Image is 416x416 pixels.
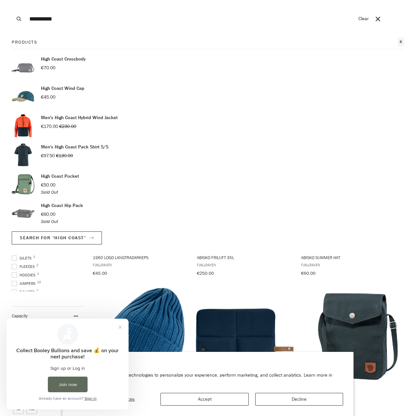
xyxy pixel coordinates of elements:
p: High Coast Crossbody [41,56,86,63]
img: Men's High Coast Hybrid Wind Jacket [12,114,35,137]
iframe: Loyalty program pop-up with offers and actions [7,319,129,409]
img: High Coast Pocket [12,173,35,196]
p: We use cookies and other technologies to personalize your experience, perform marketing, and coll... [73,372,343,385]
p: Products [12,39,37,46]
a: High Coast Wind Cap €45.00 [12,85,404,108]
button: Decline [255,393,343,406]
span: €97.50 [41,153,55,159]
img: High Coast Hip Pack [12,202,35,225]
span: €60.00 [41,211,55,217]
a: High Coast Pocket €50.00 Sold Out [12,173,404,196]
em: Sold Out [41,218,58,225]
img: High Coast Wind Cap [12,85,35,108]
span: €70.00 [41,65,55,71]
p: Men's High Coast Pack Shirt S/S [41,144,108,151]
span: €45.00 [41,94,55,100]
a: High Coast Crossbody €70.00 [12,56,404,78]
span: €170.00 [41,123,58,130]
span: €50.00 [41,182,55,188]
p: Men's High Coast Hybrid Wind Jacket [41,114,118,121]
ul: Products [12,56,404,225]
h2: We value your privacy [73,362,343,369]
img: High Coast Crossbody [12,56,35,78]
button: Accept [160,393,248,406]
a: Men's High Coast Hybrid Wind Jacket €170.00 €230.00 [12,114,404,137]
em: Sold Out [41,189,58,195]
span: Search for “high coast” [20,235,86,241]
span: 6 [398,38,404,46]
span: €130.00 [56,153,73,159]
a: Men's High Coast Pack Shirt S/S €97.50 €130.00 [12,144,404,166]
p: High Coast Pocket [41,173,79,180]
span: €230.00 [59,123,76,130]
img: Men's High Coast Pack Shirt S/S [12,144,35,166]
div: Search for “high coast” [12,38,404,254]
p: High Coast Hip Pack [41,202,83,209]
a: High Coast Hip Pack €60.00 Sold Out [12,202,404,225]
p: High Coast Wind Cap [41,85,84,92]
